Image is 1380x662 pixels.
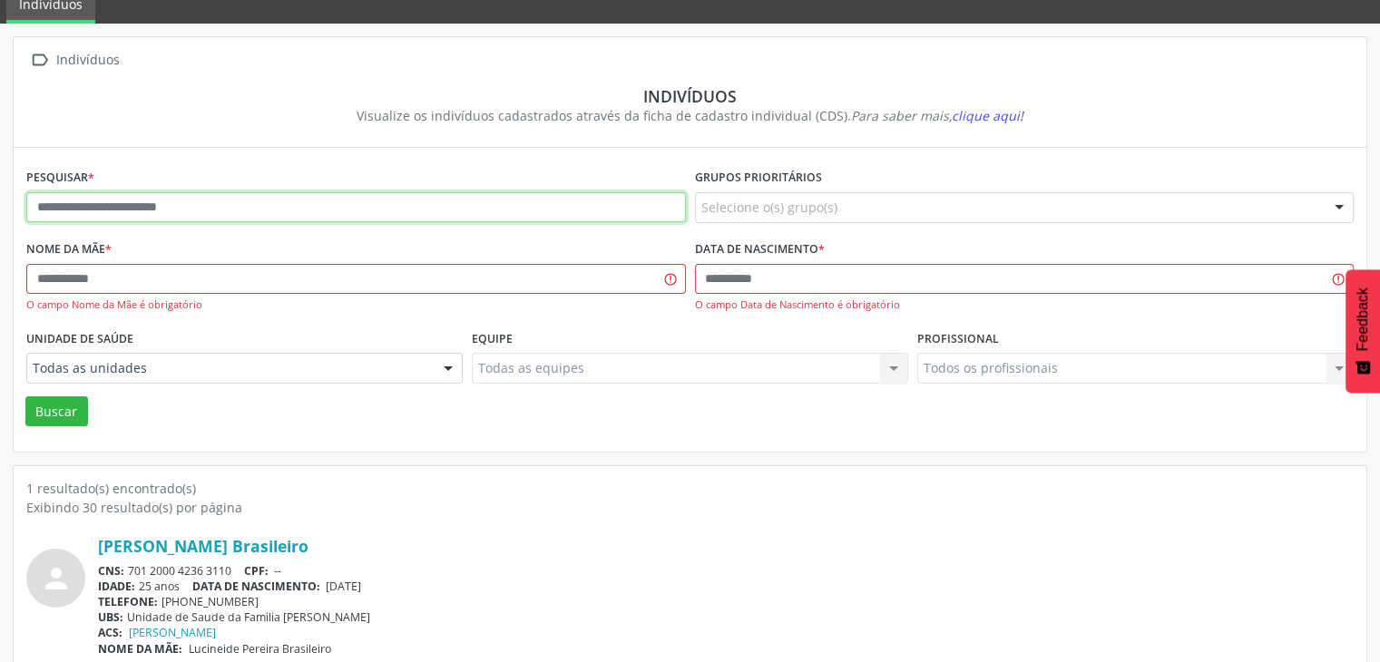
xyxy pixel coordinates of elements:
span: Selecione o(s) grupo(s) [701,198,837,217]
i: Para saber mais, [851,107,1023,124]
button: Feedback - Mostrar pesquisa [1346,269,1380,393]
div: 25 anos [98,579,1354,594]
span: NOME DA MÃE: [98,641,182,657]
span: Feedback [1355,287,1371,351]
label: Grupos prioritários [695,164,822,192]
div: 1 resultado(s) encontrado(s) [26,479,1354,498]
div: Visualize os indivíduos cadastrados através da ficha de cadastro individual (CDS). [39,106,1341,125]
span: -- [274,563,281,579]
span: CPF: [244,563,269,579]
div: [PHONE_NUMBER] [98,594,1354,609]
div: Indivíduos [53,47,122,73]
div: O campo Data de Nascimento é obrigatório [695,297,1355,313]
i: person [40,562,73,595]
div: Unidade de Saude da Familia [PERSON_NAME] [98,609,1354,625]
span: ACS: [98,625,122,640]
a: [PERSON_NAME] [129,625,216,640]
label: Equipe [472,325,513,353]
span: clique aqui! [952,107,1023,124]
button: Buscar [25,396,88,427]
span: [DATE] [326,579,361,594]
span: DATA DE NASCIMENTO: [192,579,320,594]
a: [PERSON_NAME] Brasileiro [98,536,308,556]
label: Data de nascimento [695,236,825,264]
span: UBS: [98,609,123,625]
span: Todas as unidades [33,359,426,377]
label: Profissional [917,325,999,353]
label: Nome da mãe [26,236,112,264]
div: Indivíduos [39,86,1341,106]
label: Pesquisar [26,164,94,192]
span: CNS: [98,563,124,579]
a:  Indivíduos [26,47,122,73]
span: IDADE: [98,579,135,594]
div: O campo Nome da Mãe é obrigatório [26,297,686,313]
label: Unidade de saúde [26,325,133,353]
div: Exibindo 30 resultado(s) por página [26,498,1354,517]
div: 701 2000 4236 3110 [98,563,1354,579]
span: Lucineide Pereira Brasileiro [189,641,331,657]
i:  [26,47,53,73]
span: TELEFONE: [98,594,158,609]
